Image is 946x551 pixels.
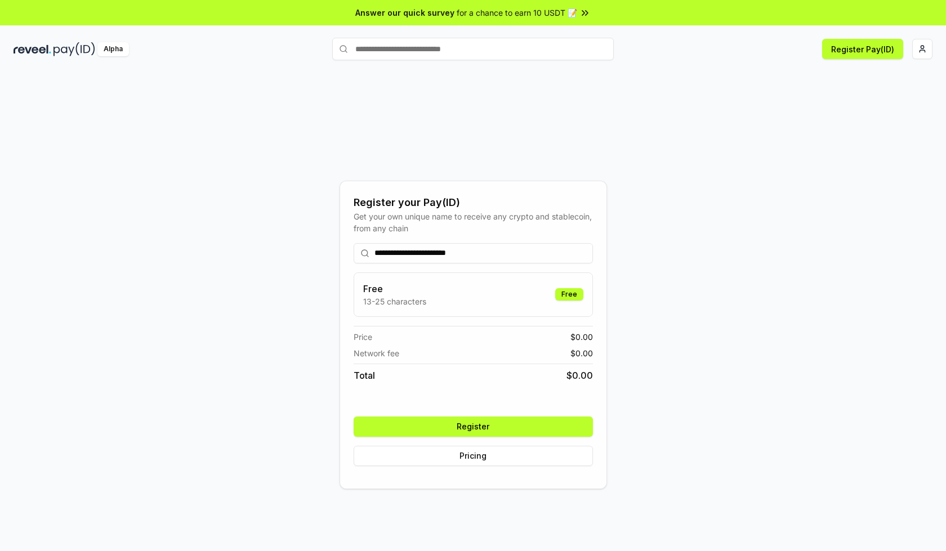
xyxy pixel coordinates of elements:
div: Get your own unique name to receive any crypto and stablecoin, from any chain [354,210,593,234]
span: $ 0.00 [570,347,593,359]
img: reveel_dark [14,42,51,56]
span: Total [354,369,375,382]
div: Alpha [97,42,129,56]
span: Price [354,331,372,343]
div: Register your Pay(ID) [354,195,593,210]
button: Register Pay(ID) [822,39,903,59]
span: $ 0.00 [570,331,593,343]
span: for a chance to earn 10 USDT 📝 [457,7,577,19]
p: 13-25 characters [363,295,426,307]
img: pay_id [53,42,95,56]
button: Pricing [354,446,593,466]
span: Answer our quick survey [355,7,454,19]
span: Network fee [354,347,399,359]
div: Free [555,288,583,301]
span: $ 0.00 [566,369,593,382]
button: Register [354,416,593,437]
h3: Free [363,282,426,295]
